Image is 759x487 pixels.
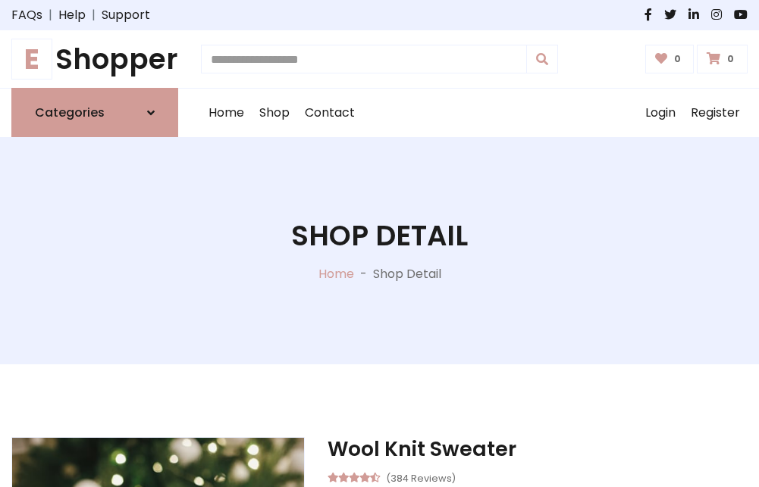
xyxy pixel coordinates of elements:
[86,6,102,24] span: |
[638,89,683,137] a: Login
[11,88,178,137] a: Categories
[697,45,748,73] a: 0
[11,42,178,76] h1: Shopper
[683,89,748,137] a: Register
[11,42,178,76] a: EShopper
[645,45,695,73] a: 0
[723,52,738,66] span: 0
[373,265,441,283] p: Shop Detail
[318,265,354,283] a: Home
[670,52,685,66] span: 0
[11,39,52,80] span: E
[291,219,468,252] h1: Shop Detail
[58,6,86,24] a: Help
[328,437,748,461] h3: Wool Knit Sweater
[297,89,362,137] a: Contact
[42,6,58,24] span: |
[102,6,150,24] a: Support
[386,468,456,486] small: (384 Reviews)
[35,105,105,120] h6: Categories
[252,89,297,137] a: Shop
[11,6,42,24] a: FAQs
[354,265,373,283] p: -
[201,89,252,137] a: Home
